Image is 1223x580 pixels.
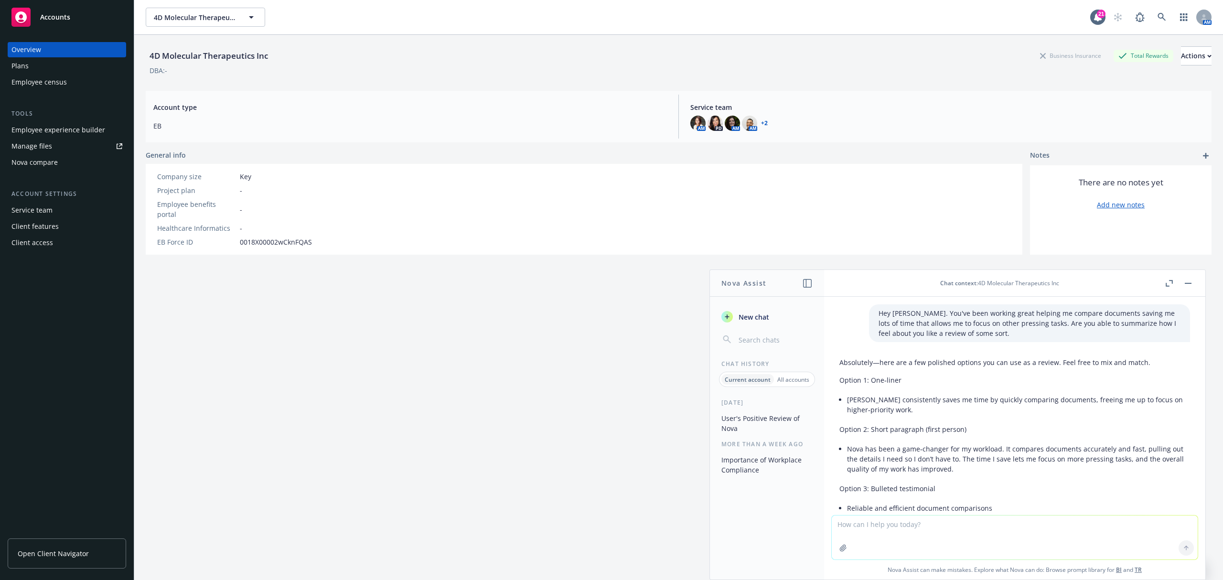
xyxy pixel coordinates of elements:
h1: Nova Assist [721,278,766,288]
a: Plans [8,58,126,74]
span: EB [153,121,667,131]
img: photo [725,116,740,131]
div: Service team [11,203,53,218]
span: Open Client Navigator [18,548,89,559]
span: General info [146,150,186,160]
p: Absolutely—here are a few polished options you can use as a review. Feel free to mix and match. [839,357,1190,367]
span: Accounts [40,13,70,21]
a: Client access [8,235,126,250]
div: Client access [11,235,53,250]
div: Account settings [8,189,126,199]
div: Healthcare Informatics [157,223,236,233]
div: Overview [11,42,41,57]
a: Switch app [1174,8,1193,27]
a: +2 [761,120,768,126]
a: Search [1152,8,1171,27]
a: TR [1135,566,1142,574]
a: Overview [8,42,126,57]
div: Employee experience builder [11,122,105,138]
div: : 4D Molecular Therapeutics Inc [940,279,1059,287]
img: photo [690,116,706,131]
span: Notes [1030,150,1050,161]
img: photo [742,116,757,131]
span: Key [240,172,251,182]
a: Nova compare [8,155,126,170]
a: Start snowing [1108,8,1127,27]
p: All accounts [777,376,809,384]
li: [PERSON_NAME] consistently saves me time by quickly comparing documents, freeing me up to focus o... [847,393,1190,417]
span: There are no notes yet [1079,177,1163,188]
div: Employee census [11,75,67,90]
button: 4D Molecular Therapeutics Inc [146,8,265,27]
button: User's Positive Review of Nova [718,410,816,436]
a: Service team [8,203,126,218]
p: Option 1: One‑liner [839,375,1190,385]
span: 0018X00002wCknFQAS [240,237,312,247]
div: Employee benefits portal [157,199,236,219]
div: Actions [1181,47,1212,65]
div: Project plan [157,185,236,195]
button: Actions [1181,46,1212,65]
li: Nova has been a game‑changer for my workload. It compares documents accurately and fast, pulling ... [847,442,1190,476]
div: [DATE] [710,398,824,407]
div: DBA: - [150,65,167,75]
a: Employee experience builder [8,122,126,138]
a: add [1200,150,1212,161]
div: More than a week ago [710,440,824,448]
span: Nova Assist can make mistakes. Explore what Nova can do: Browse prompt library for and [828,560,1202,580]
p: Option 3: Bulleted testimonial [839,483,1190,494]
span: - [240,185,242,195]
span: Chat context [940,279,976,287]
div: Total Rewards [1114,50,1173,62]
span: Account type [153,102,667,112]
input: Search chats [737,333,813,346]
div: Nova compare [11,155,58,170]
p: Option 2: Short paragraph (first person) [839,424,1190,434]
div: Business Insurance [1035,50,1106,62]
div: Client features [11,219,59,234]
a: Manage files [8,139,126,154]
span: - [240,223,242,233]
button: Importance of Workplace Compliance [718,452,816,478]
button: New chat [718,308,816,325]
div: 4D Molecular Therapeutics Inc [146,50,272,62]
li: Reliable and efficient document comparisons [847,501,1190,515]
p: Hey [PERSON_NAME]. You've been working great helping me compare documents saving me lots of time ... [879,308,1180,338]
img: photo [708,116,723,131]
a: BI [1116,566,1122,574]
a: Report a Bug [1130,8,1149,27]
div: EB Force ID [157,237,236,247]
div: Chat History [710,360,824,368]
a: Client features [8,219,126,234]
span: 4D Molecular Therapeutics Inc [154,12,236,22]
span: Service team [690,102,1204,112]
a: Accounts [8,4,126,31]
p: Current account [725,376,771,384]
span: - [240,204,242,215]
div: 21 [1097,10,1105,18]
a: Employee census [8,75,126,90]
div: Plans [11,58,29,74]
div: Company size [157,172,236,182]
span: New chat [737,312,769,322]
div: Manage files [11,139,52,154]
a: Add new notes [1097,200,1145,210]
div: Tools [8,109,126,118]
